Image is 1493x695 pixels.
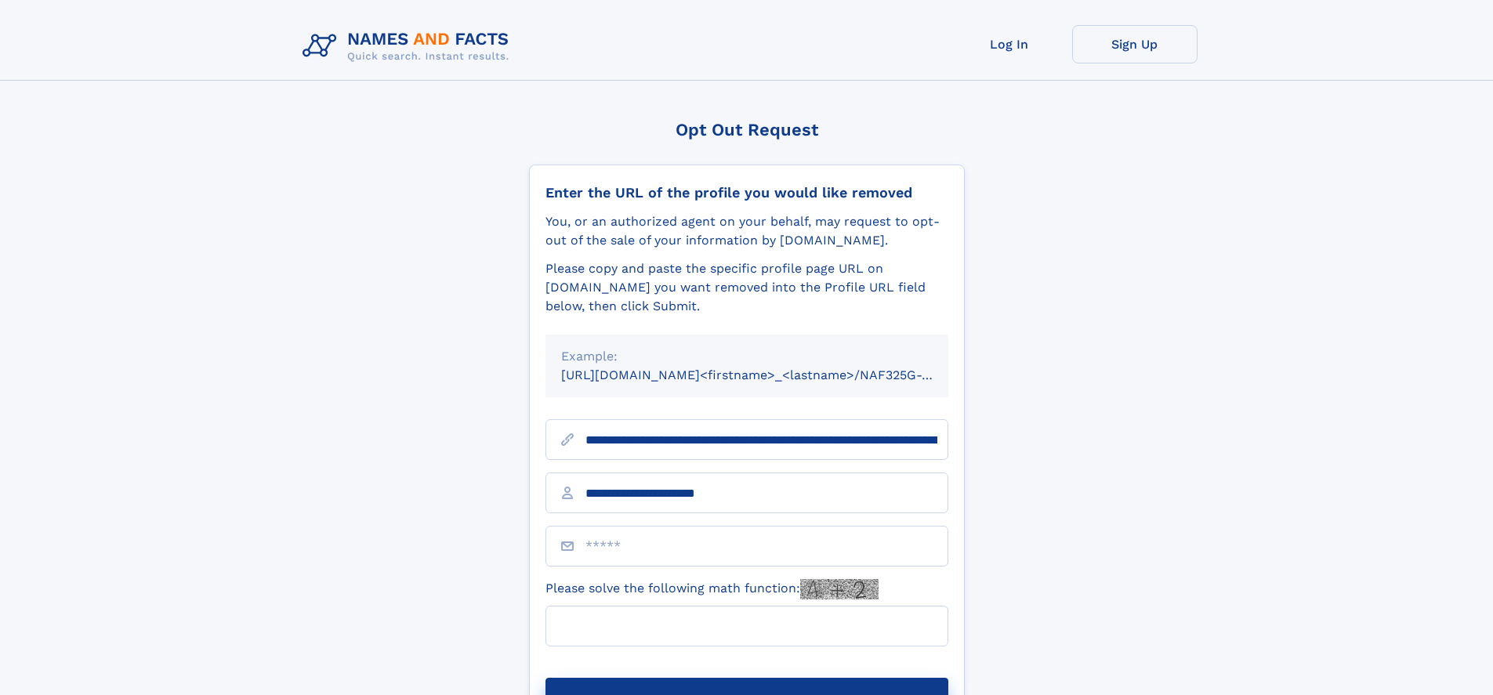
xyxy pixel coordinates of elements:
[545,212,948,250] div: You, or an authorized agent on your behalf, may request to opt-out of the sale of your informatio...
[529,120,965,139] div: Opt Out Request
[545,184,948,201] div: Enter the URL of the profile you would like removed
[545,579,879,599] label: Please solve the following math function:
[561,367,978,382] small: [URL][DOMAIN_NAME]<firstname>_<lastname>/NAF325G-xxxxxxxx
[545,259,948,316] div: Please copy and paste the specific profile page URL on [DOMAIN_NAME] you want removed into the Pr...
[1072,25,1198,63] a: Sign Up
[947,25,1072,63] a: Log In
[296,25,522,67] img: Logo Names and Facts
[561,347,933,366] div: Example:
